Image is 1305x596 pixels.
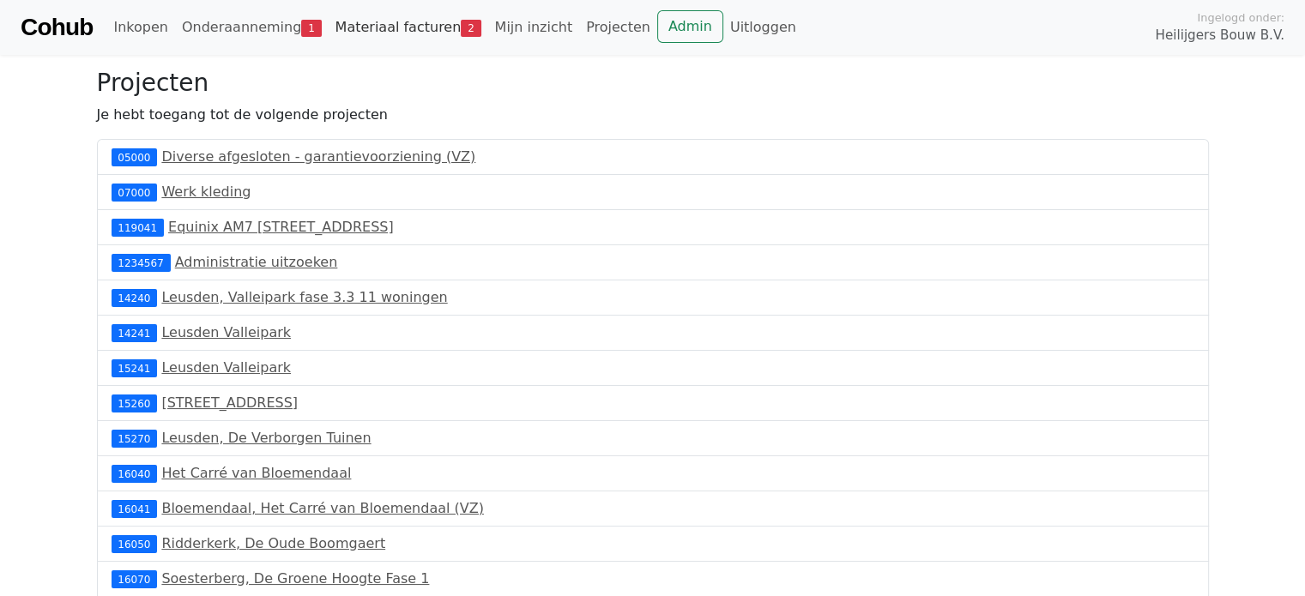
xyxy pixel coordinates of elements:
[161,535,385,551] a: Ridderkerk, De Oude Boomgaert
[161,394,298,411] a: [STREET_ADDRESS]
[161,465,351,481] a: Het Carré van Bloemendaal
[112,219,164,236] div: 119041
[112,254,171,271] div: 1234567
[161,359,291,376] a: Leusden Valleipark
[175,10,329,45] a: Onderaanneming1
[301,20,321,37] span: 1
[175,254,338,270] a: Administratie uitzoeken
[657,10,723,43] a: Admin
[168,219,394,235] a: Equinix AM7 [STREET_ADDRESS]
[106,10,174,45] a: Inkopen
[112,465,158,482] div: 16040
[21,7,93,48] a: Cohub
[461,20,480,37] span: 2
[161,324,291,340] a: Leusden Valleipark
[112,570,158,587] div: 16070
[112,184,158,201] div: 07000
[97,105,1209,125] p: Je hebt toegang tot de volgende projecten
[329,10,488,45] a: Materiaal facturen2
[1197,9,1284,26] span: Ingelogd onder:
[579,10,657,45] a: Projecten
[112,148,158,166] div: 05000
[161,289,447,305] a: Leusden, Valleipark fase 3.3 11 woningen
[161,148,475,165] a: Diverse afgesloten - garantievoorziening (VZ)
[723,10,803,45] a: Uitloggen
[97,69,1209,98] h3: Projecten
[161,430,371,446] a: Leusden, De Verborgen Tuinen
[161,570,429,587] a: Soesterberg, De Groene Hoogte Fase 1
[161,184,251,200] a: Werk kleding
[112,289,158,306] div: 14240
[112,324,158,341] div: 14241
[112,359,158,376] div: 15241
[112,430,158,447] div: 15270
[488,10,580,45] a: Mijn inzicht
[112,500,158,517] div: 16041
[112,535,158,552] div: 16050
[112,394,158,412] div: 15260
[1155,26,1284,45] span: Heilijgers Bouw B.V.
[161,500,483,516] a: Bloemendaal, Het Carré van Bloemendaal (VZ)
